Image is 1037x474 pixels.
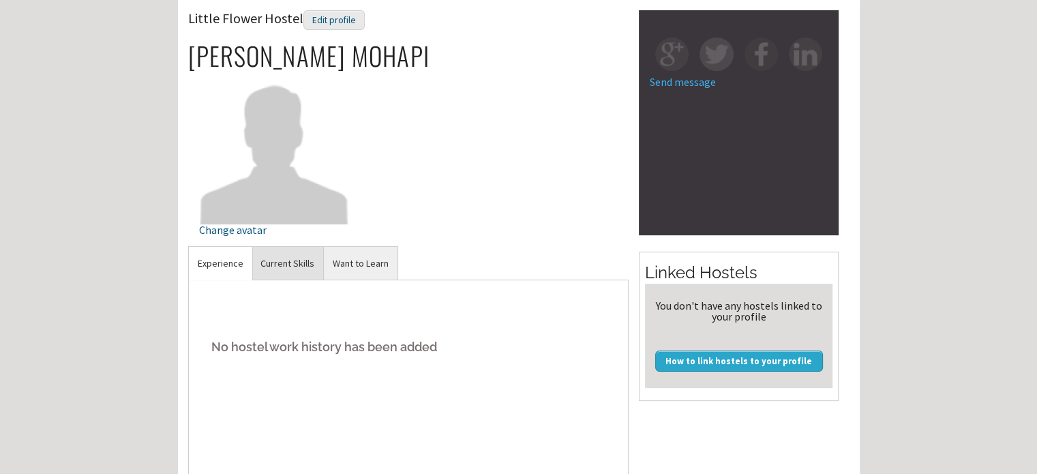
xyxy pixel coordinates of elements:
img: fb-square.png [745,38,778,71]
h2: Linked Hostels [645,261,832,284]
img: tw-square.png [700,38,733,71]
a: Edit profile [303,10,365,27]
a: Current Skills [252,247,323,280]
img: Little Flower Hostel's picture [199,73,350,224]
h2: [PERSON_NAME] MOHAPI [188,42,629,70]
a: Experience [189,247,252,280]
a: Change avatar [199,140,350,235]
div: You don't have any hostels linked to your profile [650,300,827,322]
img: gp-square.png [655,38,689,71]
a: Send message [650,75,716,89]
h5: No hostel work history has been added [199,326,618,368]
a: How to link hostels to your profile [655,351,823,371]
span: Little Flower Hostel [188,10,365,27]
div: Change avatar [199,224,350,235]
img: in-square.png [789,38,822,71]
a: Want to Learn [324,247,397,280]
div: Edit profile [303,10,365,30]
